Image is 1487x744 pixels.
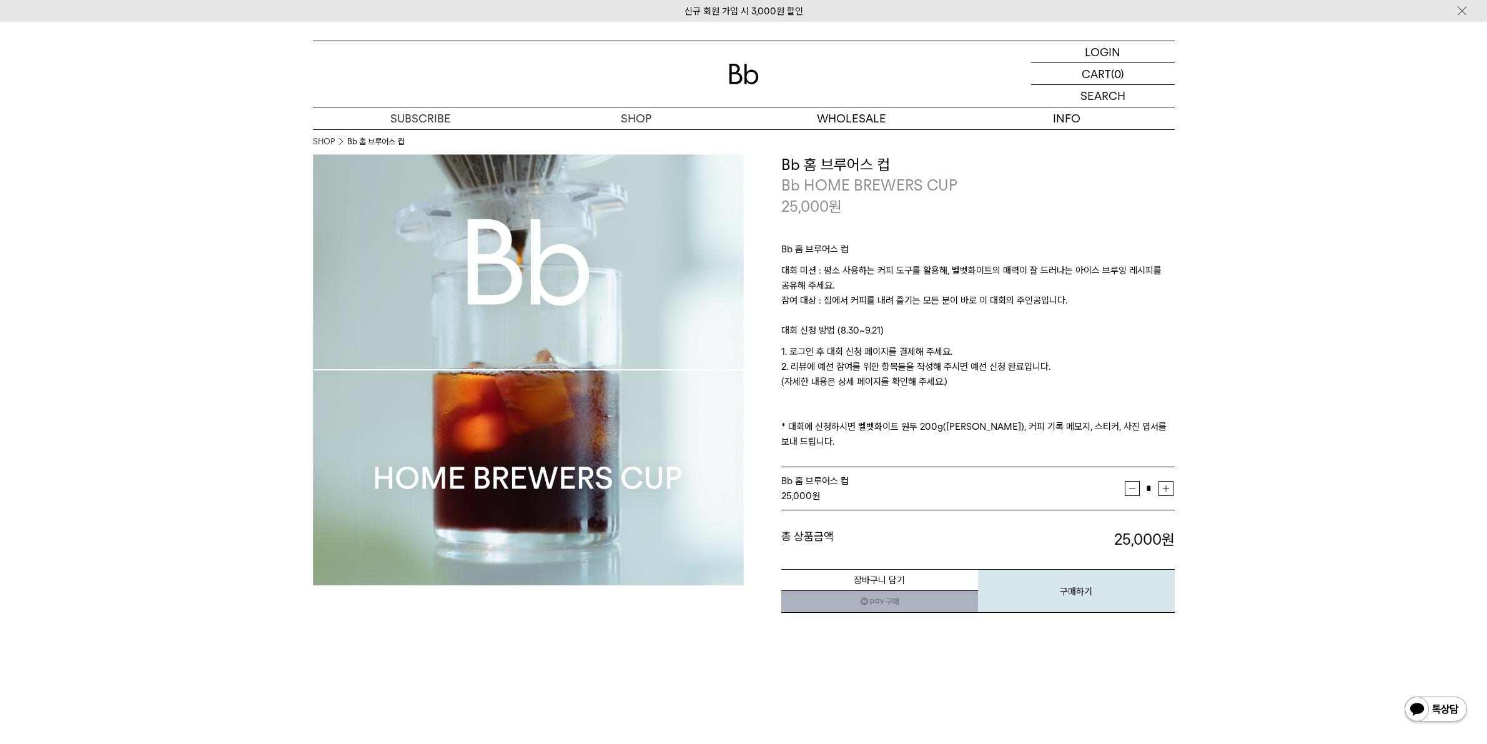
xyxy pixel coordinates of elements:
[781,154,1175,176] h3: Bb 홈 브루어스 컵
[1158,481,1173,496] button: 증가
[781,529,978,550] dt: 총 상품금액
[781,344,1175,449] p: 1. 로그인 후 대회 신청 페이지를 결제해 주세요. 2. 리뷰에 예선 참여를 위한 항목들을 작성해 주시면 예선 신청 완료입니다. (자세한 내용은 상세 페이지를 확인해 주세요....
[1031,41,1175,63] a: LOGIN
[781,475,849,487] span: Bb 홈 브루어스 컵
[1082,63,1111,84] p: CART
[744,107,959,129] p: WHOLESALE
[781,242,1175,263] p: Bb 홈 브루어스 컵
[1085,41,1120,62] p: LOGIN
[781,569,978,591] button: 장바구니 담기
[781,489,1125,503] div: 원
[1114,530,1175,548] strong: 25,000
[829,197,842,216] span: 원
[1111,63,1124,84] p: (0)
[313,136,335,148] a: SHOP
[781,490,812,502] strong: 25,000
[313,107,528,129] a: SUBSCRIBE
[781,590,978,613] a: 새창
[1031,63,1175,85] a: CART (0)
[1403,695,1468,725] img: 카카오톡 채널 1:1 채팅 버튼
[781,263,1175,323] p: 대회 미션 : 평소 사용하는 커피 도구를 활용해, 벨벳화이트의 매력이 잘 드러나는 아이스 브루잉 레시피를 공유해 주세요. 참여 대상 : 집에서 커피를 내려 즐기는 모든 분이 ...
[781,175,1175,196] p: Bb HOME BREWERS CUP
[347,136,404,148] li: Bb 홈 브루어스 컵
[528,107,744,129] a: SHOP
[684,6,803,17] a: 신규 회원 가입 시 3,000원 할인
[781,196,842,217] p: 25,000
[978,569,1175,613] button: 구매하기
[729,64,759,84] img: 로고
[1125,481,1140,496] button: 감소
[1162,530,1175,548] b: 원
[781,323,1175,344] p: 대회 신청 방법 (8.30~9.21)
[959,107,1175,129] p: INFO
[1080,85,1125,107] p: SEARCH
[313,154,744,585] img: Bb 홈 브루어스 컵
